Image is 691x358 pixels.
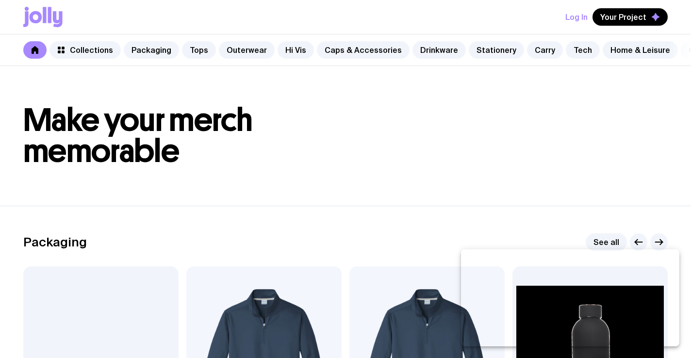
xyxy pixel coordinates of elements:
a: Tops [182,41,216,59]
a: Outerwear [219,41,275,59]
a: Drinkware [412,41,466,59]
span: Collections [70,45,113,55]
button: Log In [565,8,588,26]
a: Caps & Accessories [317,41,410,59]
a: Home & Leisure [603,41,678,59]
a: Stationery [469,41,524,59]
a: Tech [566,41,600,59]
button: Your Project [592,8,668,26]
a: Packaging [124,41,179,59]
h2: Packaging [23,235,87,249]
span: Make your merch memorable [23,101,253,170]
a: Hi Vis [278,41,314,59]
a: Collections [49,41,121,59]
a: See all [586,233,627,251]
a: Carry [527,41,563,59]
span: Your Project [600,12,646,22]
